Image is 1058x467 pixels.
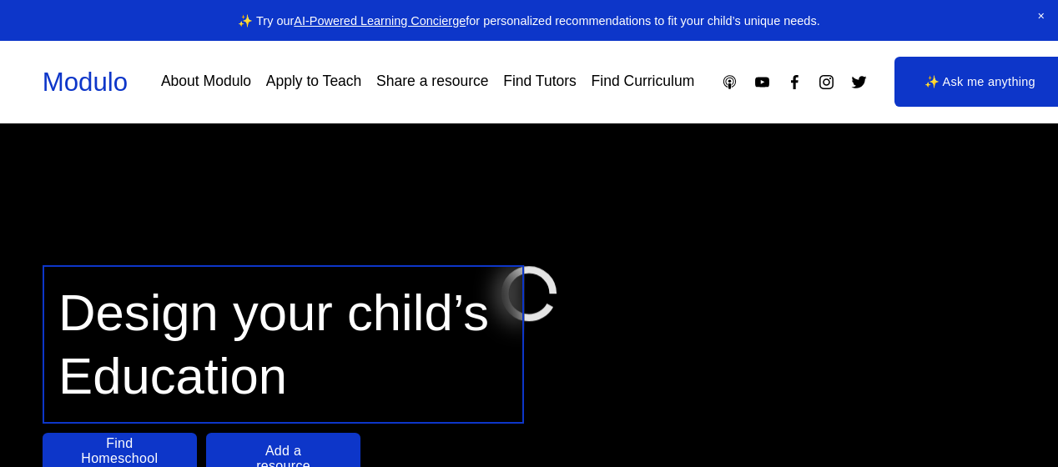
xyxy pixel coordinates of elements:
[161,68,251,97] a: About Modulo
[294,14,466,28] a: AI-Powered Learning Concierge
[786,73,804,91] a: Facebook
[266,68,362,97] a: Apply to Teach
[818,73,835,91] a: Instagram
[721,73,738,91] a: Apple Podcasts
[43,68,128,97] a: Modulo
[503,68,577,97] a: Find Tutors
[376,68,488,97] a: Share a resource
[592,68,695,97] a: Find Curriculum
[753,73,771,91] a: YouTube
[58,284,503,404] span: Design your child’s Education
[850,73,868,91] a: Twitter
